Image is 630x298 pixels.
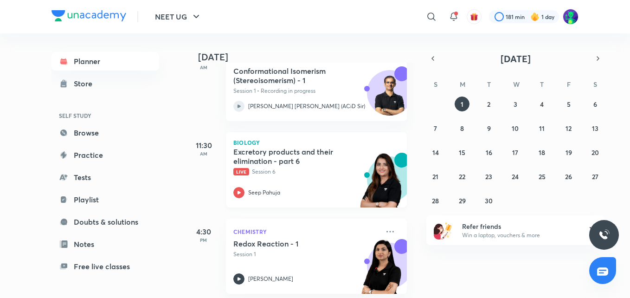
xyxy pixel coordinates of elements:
[432,148,439,157] abbr: September 14, 2025
[455,97,469,111] button: September 1, 2025
[487,100,490,109] abbr: September 2, 2025
[51,168,159,187] a: Tests
[233,66,349,85] h5: Conformational Isomerism (Stereoisomerism) - 1
[248,102,365,110] p: [PERSON_NAME] [PERSON_NAME] (ACiD Sir)
[432,196,439,205] abbr: September 28, 2025
[512,148,518,157] abbr: September 17, 2025
[567,100,571,109] abbr: September 5, 2025
[588,121,603,136] button: September 13, 2025
[482,145,496,160] button: September 16, 2025
[514,100,517,109] abbr: September 3, 2025
[233,87,379,95] p: Session 1 • Recording in progress
[233,140,399,145] p: Biology
[455,193,469,208] button: September 29, 2025
[367,75,412,120] img: Avatar
[51,10,126,21] img: Company Logo
[534,121,549,136] button: September 11, 2025
[51,235,159,253] a: Notes
[539,148,545,157] abbr: September 18, 2025
[233,226,379,237] p: Chemistry
[539,172,546,181] abbr: September 25, 2025
[485,172,492,181] abbr: September 23, 2025
[233,168,379,176] p: Session 6
[185,237,222,243] p: PM
[428,145,443,160] button: September 14, 2025
[598,229,610,240] img: ttu
[561,121,576,136] button: September 12, 2025
[461,100,463,109] abbr: September 1, 2025
[51,257,159,276] a: Free live classes
[198,52,416,63] h4: [DATE]
[455,169,469,184] button: September 22, 2025
[428,169,443,184] button: September 21, 2025
[51,146,159,164] a: Practice
[588,97,603,111] button: September 6, 2025
[434,80,437,89] abbr: Sunday
[563,9,579,25] img: Kaushiki Srivastava
[356,153,407,217] img: unacademy
[74,78,98,89] div: Store
[233,239,349,248] h5: Redox Reaction - 1
[591,148,599,157] abbr: September 20, 2025
[534,145,549,160] button: September 18, 2025
[539,124,545,133] abbr: September 11, 2025
[588,169,603,184] button: September 27, 2025
[486,148,492,157] abbr: September 16, 2025
[566,124,572,133] abbr: September 12, 2025
[482,193,496,208] button: September 30, 2025
[248,188,280,197] p: Seep Pahuja
[508,145,523,160] button: September 17, 2025
[459,172,465,181] abbr: September 22, 2025
[51,190,159,209] a: Playlist
[455,121,469,136] button: September 8, 2025
[482,169,496,184] button: September 23, 2025
[565,172,572,181] abbr: September 26, 2025
[487,80,491,89] abbr: Tuesday
[459,196,466,205] abbr: September 29, 2025
[434,124,437,133] abbr: September 7, 2025
[455,145,469,160] button: September 15, 2025
[233,168,249,175] span: Live
[508,169,523,184] button: September 24, 2025
[540,100,544,109] abbr: September 4, 2025
[501,52,531,65] span: [DATE]
[51,123,159,142] a: Browse
[462,231,576,240] p: Win a laptop, vouchers & more
[51,213,159,231] a: Doubts & solutions
[185,140,222,151] h5: 11:30
[467,9,482,24] button: avatar
[460,124,464,133] abbr: September 8, 2025
[540,80,544,89] abbr: Thursday
[428,121,443,136] button: September 7, 2025
[508,121,523,136] button: September 10, 2025
[460,80,465,89] abbr: Monday
[592,172,598,181] abbr: September 27, 2025
[482,121,496,136] button: September 9, 2025
[233,147,349,166] h5: Excretory products and their elimination - part 6
[561,97,576,111] button: September 5, 2025
[593,80,597,89] abbr: Saturday
[459,148,465,157] abbr: September 15, 2025
[185,226,222,237] h5: 4:30
[51,108,159,123] h6: SELF STUDY
[561,145,576,160] button: September 19, 2025
[482,97,496,111] button: September 2, 2025
[185,151,222,156] p: AM
[439,52,591,65] button: [DATE]
[566,148,572,157] abbr: September 19, 2025
[593,100,597,109] abbr: September 6, 2025
[233,250,379,259] p: Session 1
[513,80,520,89] abbr: Wednesday
[561,169,576,184] button: September 26, 2025
[51,74,159,93] a: Store
[149,7,207,26] button: NEET UG
[434,221,452,240] img: referral
[485,196,493,205] abbr: September 30, 2025
[534,169,549,184] button: September 25, 2025
[428,193,443,208] button: September 28, 2025
[530,12,540,21] img: streak
[51,10,126,24] a: Company Logo
[470,13,478,21] img: avatar
[487,124,491,133] abbr: September 9, 2025
[512,124,519,133] abbr: September 10, 2025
